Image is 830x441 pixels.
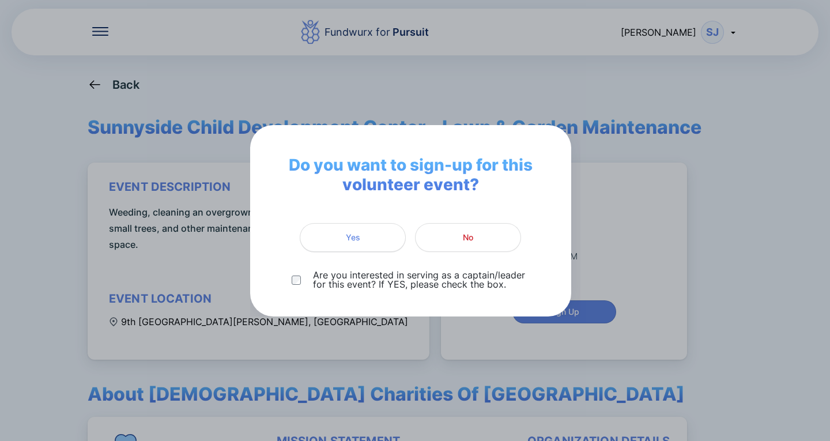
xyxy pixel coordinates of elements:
[269,155,553,194] span: Do you want to sign-up for this volunteer event?
[346,232,360,243] span: Yes
[300,223,406,252] button: Yes
[463,232,473,243] span: No
[313,270,529,289] p: Are you interested in serving as a captain/leader for this event? If YES, please check the box.
[415,223,521,252] button: No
